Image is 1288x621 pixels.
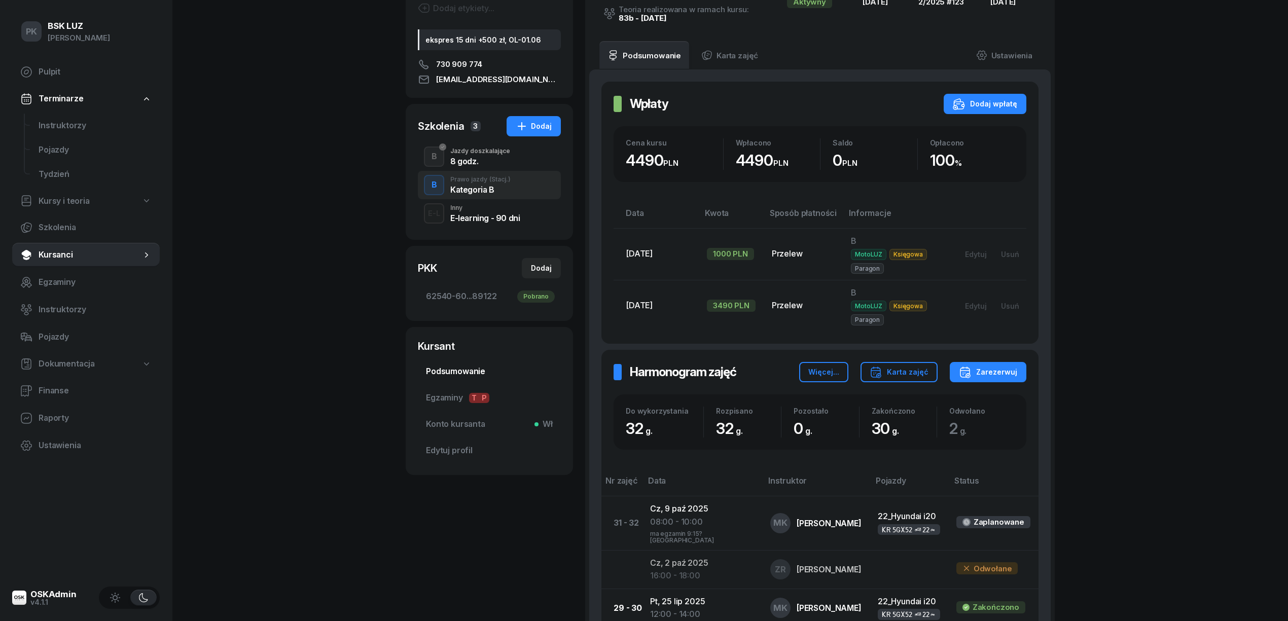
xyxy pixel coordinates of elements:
a: Ustawienia [12,433,160,458]
a: 730 909 774 [418,58,561,70]
small: g. [805,426,812,436]
h2: Harmonogram zajęć [630,364,736,380]
a: EgzaminyTP [418,386,561,410]
a: Pojazdy [12,325,160,349]
span: 2 [949,419,972,437]
a: Kursanci [12,243,160,267]
div: BSK LUZ [48,22,110,30]
button: Karta zajęć [861,362,938,382]
div: 100 [930,151,1015,170]
div: Usuń [1001,250,1019,259]
div: 1000 PLN [707,248,754,260]
span: B [851,236,856,246]
span: (Stacj.) [489,176,511,182]
button: BPrawo jazdy(Stacj.)Kategoria B [418,171,561,199]
div: Usuń [1001,302,1019,310]
td: Cz, 9 paź 2025 [642,496,762,551]
button: B [424,175,444,195]
div: Pozostało [794,407,858,415]
div: ma egzamin 9:15? [GEOGRAPHIC_DATA] [650,528,754,543]
div: Dodaj [516,120,552,132]
div: Zaplanowane [974,516,1024,529]
span: 32 [626,419,657,437]
span: T [469,393,479,403]
span: MK [773,604,788,612]
div: [PERSON_NAME] [797,604,862,612]
button: BJazdy doszkalające8 godz. [418,142,561,171]
span: Instruktorzy [39,303,152,316]
img: logo-xs@2x.png [12,591,26,605]
div: Odwołano [949,407,1014,415]
div: Zakończono [872,407,937,415]
div: Przelew [772,299,835,312]
span: Dokumentacja [39,357,95,371]
span: [DATE] [626,300,653,310]
th: Data [642,474,762,496]
div: B [427,148,441,165]
small: % [955,158,962,168]
span: ZR [775,565,786,574]
span: Pojazdy [39,331,152,344]
div: Inny [450,205,520,211]
h2: Wpłaty [630,96,668,112]
small: PLN [842,158,857,168]
div: [PERSON_NAME] [48,31,110,45]
a: Raporty [12,406,160,430]
div: B [427,176,441,194]
button: Zarezerwuj [950,362,1026,382]
span: MotoLUZ [851,301,886,311]
span: Księgowa [889,301,927,311]
th: Sposób płatności [764,206,843,228]
button: Dodaj etykiety... [418,2,494,14]
span: 62540-60...89122 [426,290,553,303]
div: Cena kursu [626,138,723,147]
a: Terminarze [12,87,160,111]
button: B [424,147,444,167]
a: Pulpit [12,60,160,84]
div: 08:00 - 10:00 [650,516,754,529]
span: [EMAIL_ADDRESS][DOMAIN_NAME] [436,74,561,86]
button: Edytuj [958,298,994,314]
div: E-L [424,207,444,220]
span: Podsumowanie [426,365,553,378]
div: Opłacono [930,138,1015,147]
a: Finanse [12,379,160,403]
div: Rozpisano [716,407,781,415]
span: Finanse [39,384,152,397]
div: 12:00 - 14:00 [650,608,754,621]
div: v4.1.1 [30,599,77,606]
div: 22_Hyundai i20 [878,510,940,523]
span: Wł [539,418,553,431]
span: Edytuj profil [426,444,553,457]
div: Zakończono [973,601,1019,614]
div: KR 5GX52 (22) [882,610,936,618]
th: Kwota [699,206,764,228]
td: 31 - 32 [601,496,642,551]
div: Odwołane [956,562,1018,574]
a: Pojazdy [30,138,160,162]
span: MK [773,519,788,527]
div: 22_Hyundai i20 [878,595,940,608]
span: Kursy i teoria [39,195,90,208]
div: 0 [794,419,858,438]
span: Pojazdy [39,143,152,157]
span: Egzaminy [426,391,553,405]
div: E-learning - 90 dni [450,214,520,222]
td: Cz, 2 paź 2025 [642,550,762,589]
span: Raporty [39,412,152,425]
th: Data [614,206,699,228]
div: Dodaj [531,262,552,274]
span: 730 909 774 [436,58,482,70]
div: Edytuj [965,302,987,310]
div: Prawo jazdy [450,176,511,182]
div: Teoria realizowana w ramach kursu: [619,6,749,13]
span: Tydzień [39,168,152,181]
a: Kursy i teoria [12,190,160,213]
button: Edytuj [958,246,994,263]
span: [DATE] [626,248,653,259]
span: Egzaminy [39,276,152,289]
a: Ustawienia [968,41,1041,69]
span: Ustawienia [39,439,152,452]
a: Edytuj profil [418,439,561,463]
